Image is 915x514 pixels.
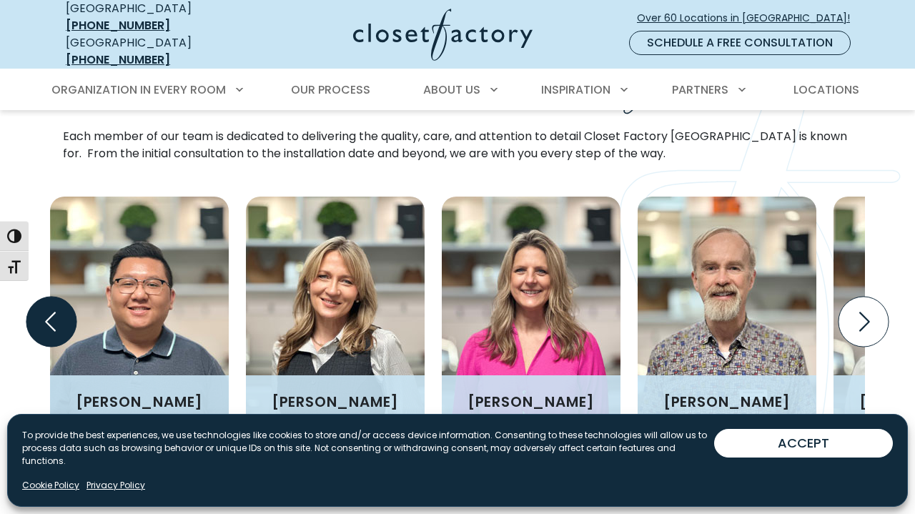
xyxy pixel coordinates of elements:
span: Our Process [291,81,370,98]
a: Over 60 Locations in [GEOGRAPHIC_DATA]! [636,6,862,31]
span: Partners [672,81,728,98]
img: Closet Factory DFW Designer Gina Gramlich [442,197,620,447]
span: Meet Our Custom [199,74,443,112]
img: Closet Factory DFW Designer Patrick Hausske [638,197,816,447]
a: Schedule a Free Consultation [629,31,851,55]
img: Closet Factory Logo [353,9,533,61]
span: Over 60 Locations in [GEOGRAPHIC_DATA]! [637,11,861,26]
button: Next slide [833,291,894,352]
h3: [PERSON_NAME] [462,395,600,409]
img: Closet Factory DFW Designer Bryan Nguyen [50,197,229,447]
p: To provide the best experiences, we use technologies like cookies to store and/or access device i... [22,429,714,468]
h3: [PERSON_NAME] [70,395,209,409]
button: Previous slide [21,291,82,352]
a: [PHONE_NUMBER] [66,17,170,34]
h3: [PERSON_NAME] [658,395,796,409]
h3: [PERSON_NAME] [266,395,405,409]
span: Inspiration [541,81,610,98]
p: Each member of our team is dedicated to delivering the quality, care, and attention to detail Clo... [63,128,852,162]
a: Privacy Policy [86,479,145,492]
div: [GEOGRAPHIC_DATA] [66,34,241,69]
button: ACCEPT [714,429,893,458]
nav: Primary Menu [41,70,874,110]
span: Locations [793,81,859,98]
a: Cookie Policy [22,479,79,492]
img: Closet Factory DFW Designer Tamara Jennings [246,197,425,447]
span: Organization in Every Room [51,81,226,98]
a: [PHONE_NUMBER] [66,51,170,68]
span: About Us [423,81,480,98]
